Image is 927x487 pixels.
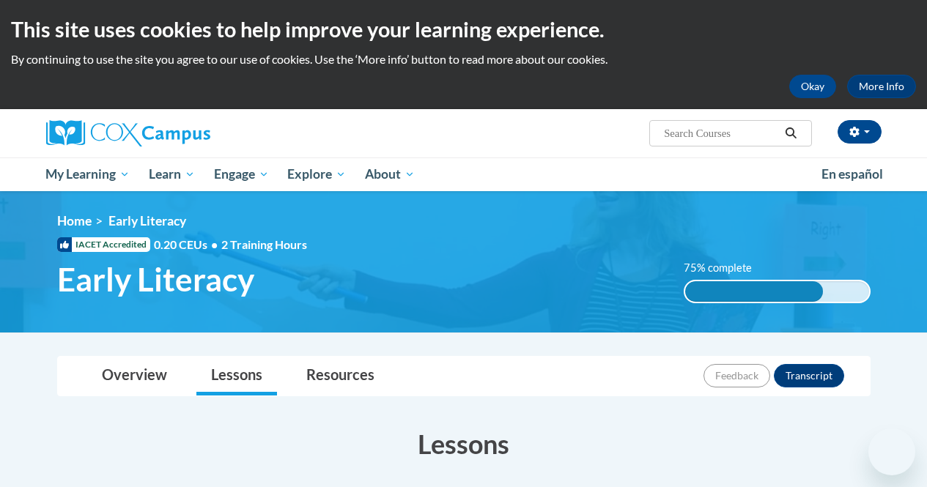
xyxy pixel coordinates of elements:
a: My Learning [37,157,140,191]
span: En español [821,166,883,182]
span: IACET Accredited [57,237,150,252]
span: About [365,166,415,183]
button: Search [780,124,802,142]
div: 75% complete [685,281,823,302]
a: Home [57,213,92,228]
span: My Learning [45,166,130,183]
a: Resources [292,357,389,395]
span: Engage [214,166,269,183]
input: Search Courses [662,124,780,142]
span: Learn [149,166,195,183]
a: En español [812,159,893,190]
a: Overview [87,357,182,395]
h2: This site uses cookies to help improve your learning experience. [11,15,916,44]
div: Main menu [35,157,893,191]
a: Explore [278,157,355,191]
a: Cox Campus [46,120,310,146]
label: 75% complete [684,260,768,276]
a: More Info [847,75,916,98]
iframe: Button to launch messaging window [868,428,915,475]
button: Transcript [774,364,844,387]
span: Early Literacy [57,260,254,299]
span: • [211,237,218,251]
span: Early Literacy [108,213,186,228]
a: Learn [139,157,204,191]
p: By continuing to use the site you agree to our use of cookies. Use the ‘More info’ button to read... [11,51,916,67]
a: About [355,157,424,191]
a: Lessons [196,357,277,395]
span: 2 Training Hours [221,237,307,251]
span: 0.20 CEUs [154,237,221,253]
h3: Lessons [57,425,871,462]
button: Feedback [703,364,770,387]
img: Cox Campus [46,120,210,146]
button: Okay [789,75,836,98]
a: Engage [204,157,278,191]
button: Account Settings [838,120,882,144]
span: Explore [287,166,346,183]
